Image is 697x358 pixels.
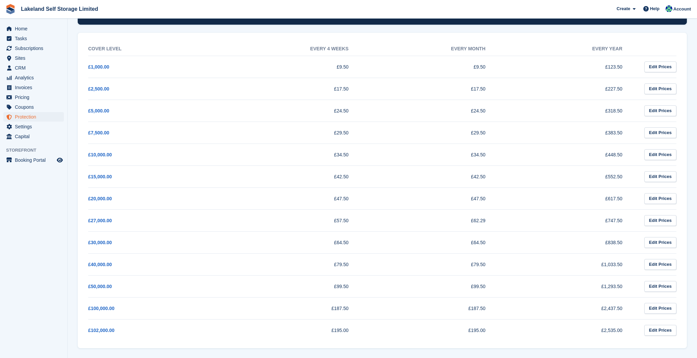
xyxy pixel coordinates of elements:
[673,6,691,12] span: Account
[3,44,64,53] a: menu
[3,112,64,122] a: menu
[15,102,55,112] span: Coupons
[88,262,112,267] a: £40,000.00
[225,100,362,122] td: £24.50
[3,63,64,73] a: menu
[644,281,676,292] a: Edit Prices
[644,259,676,270] a: Edit Prices
[225,319,362,341] td: £195.00
[15,83,55,92] span: Invoices
[617,5,630,12] span: Create
[15,155,55,165] span: Booking Portal
[3,34,64,43] a: menu
[499,319,636,341] td: £2,535.00
[362,122,499,144] td: £29.50
[644,105,676,117] a: Edit Prices
[88,306,115,311] a: £100,000.00
[88,174,112,179] a: £15,000.00
[88,218,112,223] a: £27,000.00
[644,215,676,226] a: Edit Prices
[362,165,499,187] td: £42.50
[3,122,64,131] a: menu
[362,100,499,122] td: £24.50
[644,83,676,95] a: Edit Prices
[225,122,362,144] td: £29.50
[15,24,55,33] span: Home
[225,165,362,187] td: £42.50
[362,319,499,341] td: £195.00
[3,93,64,102] a: menu
[15,73,55,82] span: Analytics
[88,64,109,70] a: £1,000.00
[225,297,362,319] td: £187.50
[499,253,636,275] td: £1,033.50
[225,144,362,165] td: £34.50
[225,56,362,78] td: £9.50
[225,209,362,231] td: £57.50
[499,231,636,253] td: £838.50
[15,63,55,73] span: CRM
[499,275,636,297] td: £1,293.50
[225,78,362,100] td: £17.50
[644,127,676,138] a: Edit Prices
[499,100,636,122] td: £318.50
[6,147,67,154] span: Storefront
[15,112,55,122] span: Protection
[15,93,55,102] span: Pricing
[88,240,112,245] a: £30,000.00
[362,297,499,319] td: £187.50
[644,193,676,204] a: Edit Prices
[362,42,499,56] th: Every month
[3,73,64,82] a: menu
[3,53,64,63] a: menu
[15,53,55,63] span: Sites
[644,149,676,160] a: Edit Prices
[499,297,636,319] td: £2,437.50
[15,132,55,141] span: Capital
[88,196,112,201] a: £20,000.00
[362,144,499,165] td: £34.50
[3,83,64,92] a: menu
[644,303,676,314] a: Edit Prices
[499,78,636,100] td: £227.50
[88,328,115,333] a: £102,000.00
[362,231,499,253] td: £64.50
[225,231,362,253] td: £64.50
[499,56,636,78] td: £123.50
[15,122,55,131] span: Settings
[362,187,499,209] td: £47.50
[88,284,112,289] a: £50,000.00
[362,275,499,297] td: £99.50
[499,165,636,187] td: £552.50
[499,42,636,56] th: Every year
[225,42,362,56] th: Every 4 weeks
[88,152,112,157] a: £10,000.00
[3,155,64,165] a: menu
[499,187,636,209] td: £617.50
[225,187,362,209] td: £47.50
[644,171,676,182] a: Edit Prices
[225,275,362,297] td: £99.50
[362,78,499,100] td: £17.50
[3,102,64,112] a: menu
[5,4,16,14] img: stora-icon-8386f47178a22dfd0bd8f6a31ec36ba5ce8667c1dd55bd0f319d3a0aa187defe.svg
[88,130,109,135] a: £7,500.00
[666,5,672,12] img: Steve Aynsley
[3,24,64,33] a: menu
[499,122,636,144] td: £383.50
[88,86,109,92] a: £2,500.00
[362,56,499,78] td: £9.50
[499,144,636,165] td: £448.50
[362,209,499,231] td: £62.29
[644,61,676,73] a: Edit Prices
[650,5,659,12] span: Help
[362,253,499,275] td: £79.50
[644,237,676,248] a: Edit Prices
[88,108,109,113] a: £5,000.00
[499,209,636,231] td: £747.50
[15,34,55,43] span: Tasks
[18,3,101,15] a: Lakeland Self Storage Limited
[225,253,362,275] td: £79.50
[3,132,64,141] a: menu
[88,42,225,56] th: Cover Level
